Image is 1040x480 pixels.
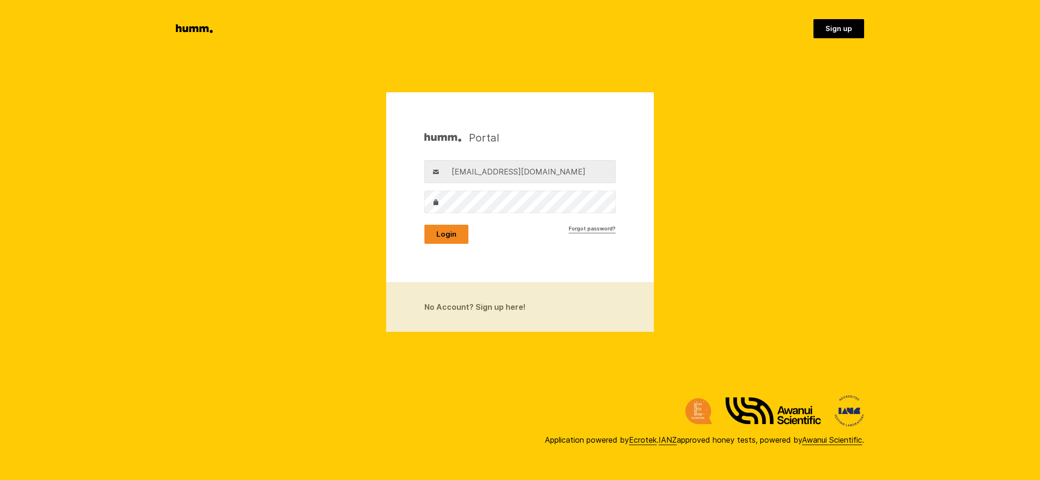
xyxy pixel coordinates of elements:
[629,435,657,445] a: Ecrotek
[569,225,616,233] a: Forgot password?
[813,19,864,38] a: Sign up
[424,131,461,145] img: Humm
[685,398,712,424] img: Ecrotek
[386,282,654,332] a: No Account? Sign up here!
[424,225,468,244] button: Login
[659,435,677,445] a: IANZ
[834,395,864,426] img: International Accreditation New Zealand
[726,397,821,425] img: Awanui Scientific
[802,435,862,445] a: Awanui Scientific
[424,131,499,145] h1: Portal
[545,434,864,446] div: Application powered by . approved honey tests, powered by .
